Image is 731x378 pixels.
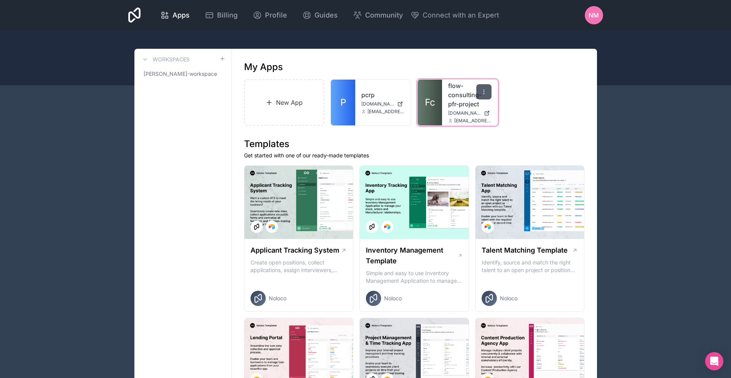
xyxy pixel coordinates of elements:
a: Billing [199,7,244,24]
h1: My Apps [244,61,283,73]
span: Noloco [384,295,402,302]
a: New App [244,79,325,126]
a: [PERSON_NAME]-workspace [140,67,225,81]
img: Airtable Logo [384,224,390,230]
a: Fc [418,80,442,125]
span: Apps [172,10,190,21]
p: Identify, source and match the right talent to an open project or position with our Talent Matchi... [482,259,578,274]
button: Connect with an Expert [410,10,499,21]
span: Guides [314,10,338,21]
p: Get started with one of our ready-made templates [244,152,585,159]
h1: Applicant Tracking System [251,245,339,256]
a: [DOMAIN_NAME] [361,101,405,107]
span: Noloco [500,295,517,302]
h3: Workspaces [153,56,190,63]
p: Simple and easy to use Inventory Management Application to manage your stock, orders and Manufact... [366,269,463,285]
span: Profile [265,10,287,21]
p: Create open positions, collect applications, assign interviewers, centralise candidate feedback a... [251,259,347,274]
div: Open Intercom Messenger [705,352,723,370]
span: [DOMAIN_NAME] [361,101,394,107]
a: flow-consulting-pfr-project [448,81,492,109]
span: [DOMAIN_NAME] [448,110,481,116]
a: [DOMAIN_NAME] [448,110,492,116]
span: [PERSON_NAME]-workspace [144,70,217,78]
span: Community [365,10,403,21]
a: Guides [296,7,344,24]
a: Profile [247,7,293,24]
span: NM [589,11,599,20]
span: [EMAIL_ADDRESS][DOMAIN_NAME] [367,109,405,115]
span: Billing [217,10,238,21]
img: Airtable Logo [269,224,275,230]
span: [EMAIL_ADDRESS][DOMAIN_NAME] [454,118,492,124]
h1: Inventory Management Template [366,245,457,266]
a: Workspaces [140,55,190,64]
h1: Talent Matching Template [482,245,568,256]
img: Airtable Logo [485,224,491,230]
a: pcrp [361,90,405,99]
a: Apps [154,7,196,24]
span: Connect with an Expert [423,10,499,21]
span: P [340,96,346,109]
a: Community [347,7,409,24]
a: P [331,80,355,125]
h1: Templates [244,138,585,150]
span: Noloco [269,295,286,302]
span: Fc [425,96,435,109]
